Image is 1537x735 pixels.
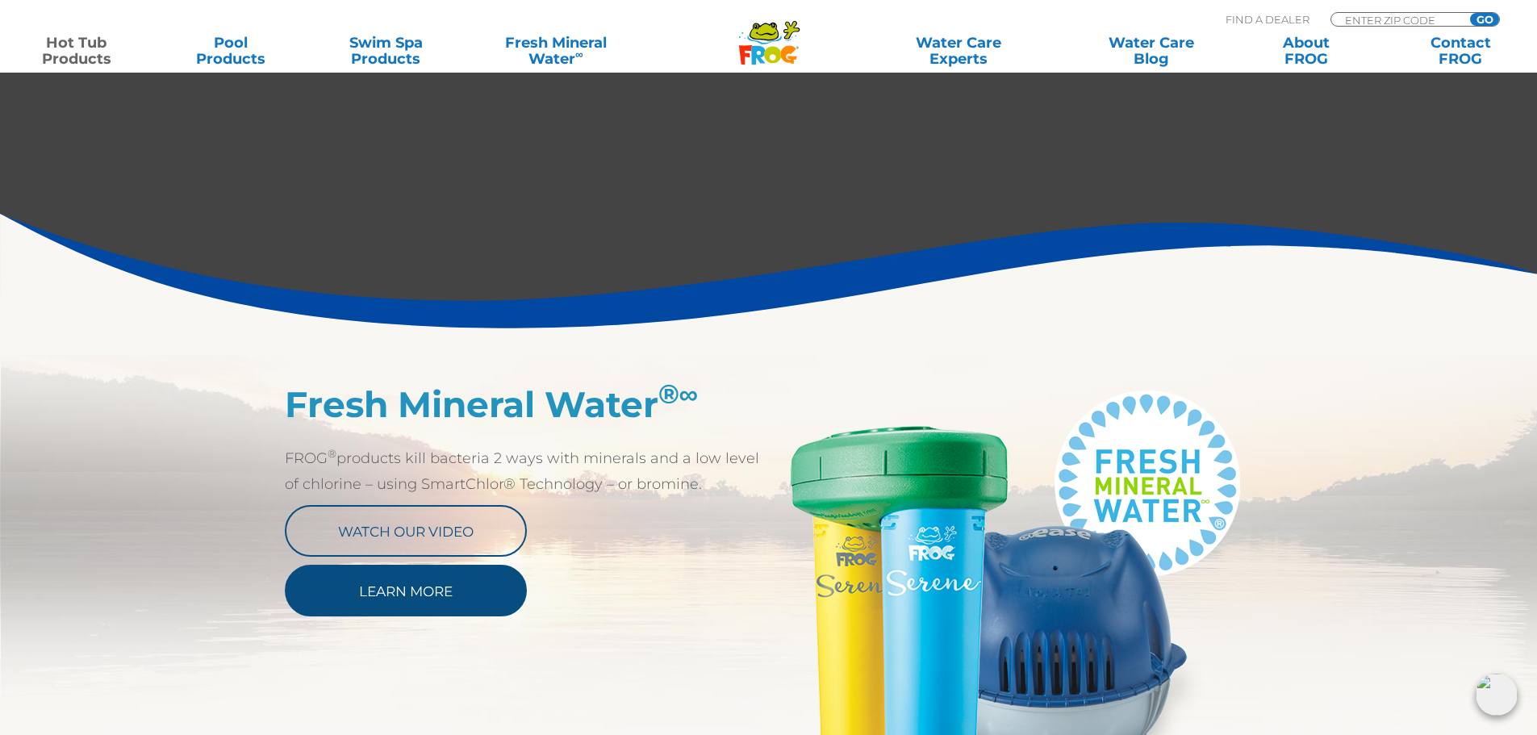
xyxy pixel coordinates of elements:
[328,447,336,460] sup: ®
[171,35,291,67] a: PoolProducts
[1470,13,1499,26] input: GO
[285,445,769,497] p: FROG products kill bacteria 2 ways with minerals and a low level of chlorine – using SmartChlor® ...
[1246,35,1366,67] a: AboutFROG
[861,35,1056,67] a: Water CareExperts
[679,378,699,410] em: ∞
[658,378,699,410] sup: ®
[326,35,446,67] a: Swim SpaProducts
[480,35,631,67] a: Fresh MineralWater∞
[575,48,583,61] sup: ∞
[1343,13,1452,27] input: Zip Code Form
[1091,35,1211,67] a: Water CareBlog
[285,505,527,557] a: Watch Our Video
[1476,674,1518,716] img: openIcon
[16,35,136,67] a: Hot TubProducts
[1401,35,1521,67] a: ContactFROG
[285,565,527,616] a: Learn More
[285,383,769,425] h2: Fresh Mineral Water
[1226,12,1309,27] p: Find A Dealer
